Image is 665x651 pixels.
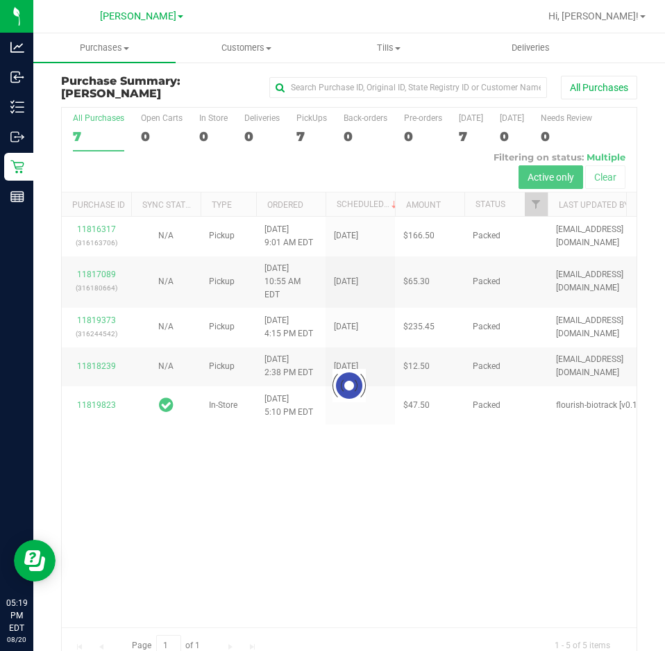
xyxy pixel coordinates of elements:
a: Customers [176,33,318,63]
h3: Purchase Summary: [61,75,253,99]
button: All Purchases [561,76,637,99]
iframe: Resource center [14,540,56,582]
span: Tills [319,42,460,54]
input: Search Purchase ID, Original ID, State Registry ID or Customer Name... [269,77,547,98]
span: Purchases [33,42,176,54]
inline-svg: Inbound [10,70,24,84]
inline-svg: Analytics [10,40,24,54]
span: Hi, [PERSON_NAME]! [548,10,639,22]
span: [PERSON_NAME] [61,87,161,100]
span: Customers [176,42,317,54]
inline-svg: Reports [10,190,24,204]
span: [PERSON_NAME] [100,10,176,22]
span: Deliveries [493,42,569,54]
p: 05:19 PM EDT [6,597,27,634]
inline-svg: Outbound [10,130,24,144]
inline-svg: Retail [10,160,24,174]
a: Deliveries [460,33,602,63]
a: Purchases [33,33,176,63]
inline-svg: Inventory [10,100,24,114]
a: Tills [318,33,460,63]
p: 08/20 [6,634,27,645]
